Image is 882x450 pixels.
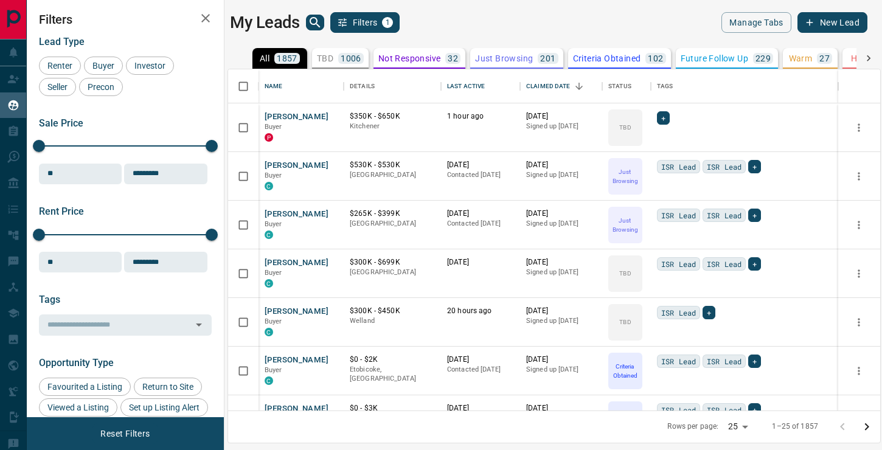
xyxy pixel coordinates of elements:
[851,54,869,63] p: HOT
[526,219,596,229] p: Signed up [DATE]
[707,258,741,270] span: ISR Lead
[608,69,631,103] div: Status
[138,382,198,392] span: Return to Site
[265,123,282,131] span: Buyer
[92,423,158,444] button: Reset Filters
[447,355,514,365] p: [DATE]
[657,111,670,125] div: +
[619,317,631,327] p: TBD
[125,403,204,412] span: Set up Listing Alert
[526,111,596,122] p: [DATE]
[772,421,818,432] p: 1–25 of 1857
[752,209,757,221] span: +
[526,209,596,219] p: [DATE]
[526,160,596,170] p: [DATE]
[265,366,282,374] span: Buyer
[752,258,757,270] span: +
[609,167,641,185] p: Just Browsing
[39,206,84,217] span: Rent Price
[79,78,123,96] div: Precon
[265,279,273,288] div: condos.ca
[661,355,696,367] span: ISR Lead
[526,268,596,277] p: Signed up [DATE]
[350,257,435,268] p: $300K - $699K
[43,61,77,71] span: Renter
[752,161,757,173] span: +
[350,219,435,229] p: [GEOGRAPHIC_DATA]
[265,133,273,142] div: property.ca
[703,306,715,319] div: +
[277,54,297,63] p: 1857
[661,209,696,221] span: ISR Lead
[748,209,761,222] div: +
[850,410,868,429] button: more
[265,269,282,277] span: Buyer
[609,362,641,380] p: Criteria Obtained
[526,365,596,375] p: Signed up [DATE]
[526,316,596,326] p: Signed up [DATE]
[752,404,757,416] span: +
[707,404,741,416] span: ISR Lead
[752,355,757,367] span: +
[789,54,813,63] p: Warm
[447,219,514,229] p: Contacted [DATE]
[526,355,596,365] p: [DATE]
[350,316,435,326] p: Welland
[230,13,300,32] h1: My Leads
[265,160,328,171] button: [PERSON_NAME]
[619,123,631,132] p: TBD
[265,317,282,325] span: Buyer
[526,170,596,180] p: Signed up [DATE]
[350,403,435,414] p: $0 - $3K
[723,418,752,435] div: 25
[748,257,761,271] div: +
[265,171,282,179] span: Buyer
[39,78,76,96] div: Seller
[39,36,85,47] span: Lead Type
[447,403,514,414] p: [DATE]
[850,119,868,137] button: more
[350,209,435,219] p: $265K - $399K
[850,362,868,380] button: more
[344,69,441,103] div: Details
[350,111,435,122] p: $350K - $650K
[39,378,131,396] div: Favourited a Listing
[526,69,571,103] div: Claimed Date
[707,355,741,367] span: ISR Lead
[667,421,718,432] p: Rows per page:
[475,54,533,63] p: Just Browsing
[39,12,212,27] h2: Filters
[526,403,596,414] p: [DATE]
[120,398,208,417] div: Set up Listing Alert
[43,82,72,92] span: Seller
[39,398,117,417] div: Viewed a Listing
[265,230,273,239] div: condos.ca
[819,54,830,63] p: 27
[748,355,761,368] div: +
[265,257,328,269] button: [PERSON_NAME]
[447,170,514,180] p: Contacted [DATE]
[707,306,711,319] span: +
[748,160,761,173] div: +
[383,18,392,27] span: 1
[350,306,435,316] p: $300K - $450K
[306,15,324,30] button: search button
[130,61,170,71] span: Investor
[43,382,127,392] span: Favourited a Listing
[43,403,113,412] span: Viewed a Listing
[265,209,328,220] button: [PERSON_NAME]
[265,69,283,103] div: Name
[39,117,83,129] span: Sale Price
[39,357,114,369] span: Opportunity Type
[661,404,696,416] span: ISR Lead
[378,54,441,63] p: Not Responsive
[850,167,868,185] button: more
[265,403,328,415] button: [PERSON_NAME]
[651,69,838,103] div: Tags
[707,161,741,173] span: ISR Lead
[748,403,761,417] div: +
[657,69,673,103] div: Tags
[265,182,273,190] div: condos.ca
[350,355,435,365] p: $0 - $2K
[350,365,435,384] p: Etobicoke, [GEOGRAPHIC_DATA]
